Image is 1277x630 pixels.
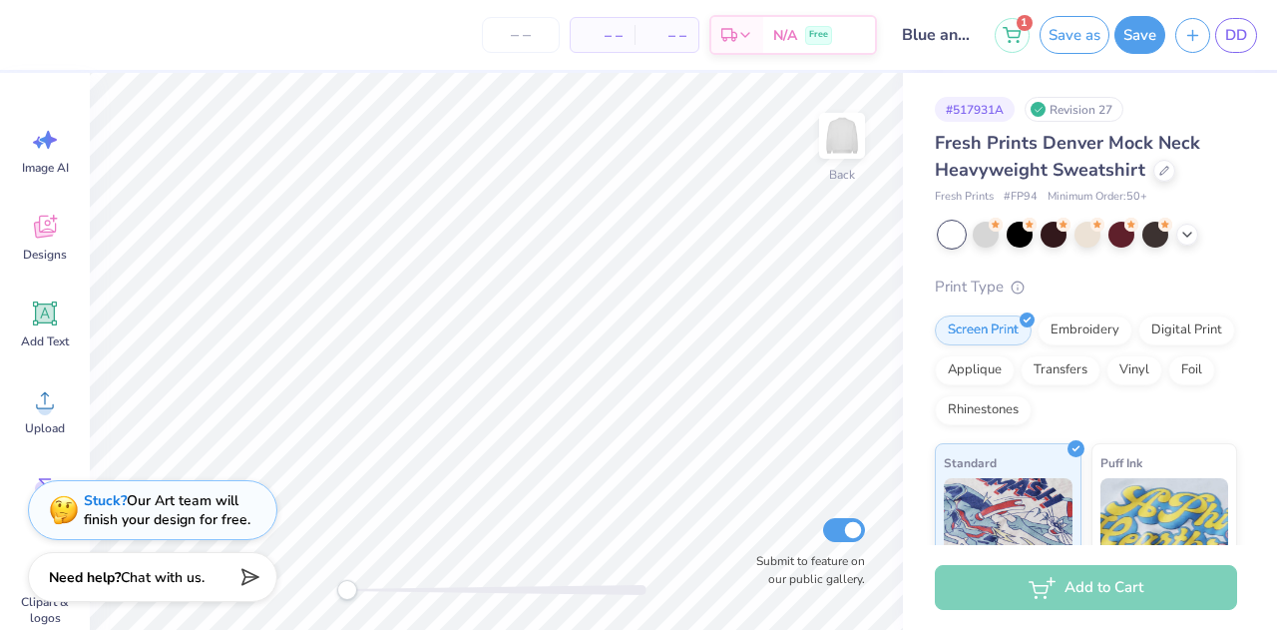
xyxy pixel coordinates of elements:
[12,594,78,626] span: Clipart & logos
[1025,97,1123,122] div: Revision 27
[1168,355,1215,385] div: Foil
[21,333,69,349] span: Add Text
[583,25,623,46] span: – –
[773,25,797,46] span: N/A
[337,580,357,600] div: Accessibility label
[1048,189,1147,206] span: Minimum Order: 50 +
[935,395,1032,425] div: Rhinestones
[809,28,828,42] span: Free
[935,315,1032,345] div: Screen Print
[23,247,67,263] span: Designs
[49,568,121,587] strong: Need help?
[1004,189,1038,206] span: # FP94
[1038,315,1132,345] div: Embroidery
[482,17,560,53] input: – –
[84,491,250,529] div: Our Art team will finish your design for free.
[829,166,855,184] div: Back
[1138,315,1235,345] div: Digital Print
[25,420,65,436] span: Upload
[22,160,69,176] span: Image AI
[1106,355,1162,385] div: Vinyl
[822,116,862,156] img: Back
[646,25,686,46] span: – –
[1100,452,1142,473] span: Puff Ink
[84,491,127,510] strong: Stuck?
[121,568,205,587] span: Chat with us.
[1040,16,1109,54] button: Save as
[1100,478,1229,578] img: Puff Ink
[995,18,1030,53] button: 1
[887,15,985,55] input: Untitled Design
[935,355,1015,385] div: Applique
[745,552,865,588] label: Submit to feature on our public gallery.
[1021,355,1100,385] div: Transfers
[1017,15,1033,31] span: 1
[935,131,1200,182] span: Fresh Prints Denver Mock Neck Heavyweight Sweatshirt
[935,189,994,206] span: Fresh Prints
[935,97,1015,122] div: # 517931A
[1215,18,1257,53] a: DD
[935,276,1237,299] div: Print Type
[944,452,997,473] span: Standard
[944,478,1072,578] img: Standard
[1225,24,1247,47] span: DD
[1114,16,1165,54] button: Save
